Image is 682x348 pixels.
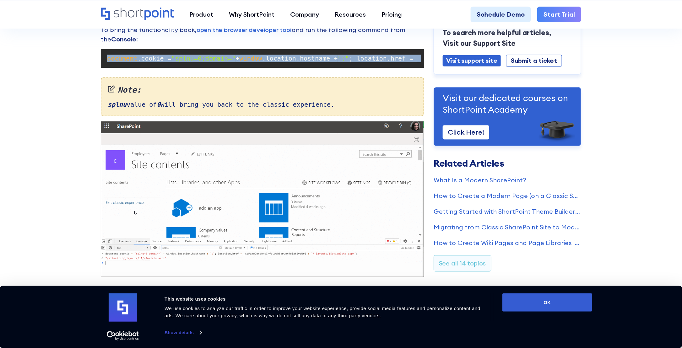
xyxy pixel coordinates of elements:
em: splnu [108,101,127,108]
a: Usercentrics Cookiebot - opens in a new window [95,331,150,340]
span: document [107,55,137,62]
a: How to Create Wiki Pages and Page Libraries in SharePoint [434,238,581,248]
div: Why ShortPoint [229,10,275,19]
em: 0 [157,101,161,108]
a: Click Here! [443,125,489,139]
span: ";" [338,55,349,62]
p: To search more helpful articles, Visit our Support Site [443,27,572,49]
a: Start Trial [537,7,581,22]
a: Visit support site [443,55,501,66]
a: Submit a ticket [506,55,562,67]
div: Resources [335,10,366,19]
span: .location.hostname + [262,55,338,62]
a: Company [283,7,327,22]
p: To bring the functionality back, and run the following command from the : [101,25,424,44]
span: .cookie = [137,55,171,62]
div: Pricing [382,10,402,19]
span: + [235,55,239,62]
a: Schedule Demo [471,7,531,22]
em: Note: [108,84,417,96]
div: This website uses cookies [165,295,488,303]
button: OK [502,293,592,312]
a: How to Create a Modern Page (on a Classic SharePoint Site) [434,191,581,201]
a: See all 14 topics [434,255,491,271]
h3: Related Articles [434,158,581,168]
p: Visit our dedicated courses on ShortPoint Academy [443,92,572,115]
a: Getting Started with ShortPoint Theme Builder - Classic SharePoint Sites (Part 1) [434,207,581,216]
a: Migrating from Classic SharePoint Site to Modern SharePoint Site (SharePoint Online) [434,222,581,232]
a: Why ShortPoint [221,7,283,22]
a: Home [101,8,174,21]
a: Pricing [374,7,410,22]
a: Resources [327,7,374,22]
img: logo [109,293,137,322]
div: value of will bring you back to the classic experience. [101,77,424,116]
span: "splnu=0;domain=" [171,55,236,62]
a: Show details [165,328,202,337]
div: Company [290,10,319,19]
a: What Is a Modern SharePoint? [434,175,581,185]
a: open the browser developer tool [197,26,292,34]
span: ; location.href = _spPageContextInfo.webServerRelativeUrl + [349,55,572,62]
a: Product [182,7,221,22]
span: window [239,55,262,62]
span: We use cookies to analyze our traffic in order to improve your website experience, provide social... [165,306,480,318]
div: Product [190,10,214,19]
strong: Console [111,35,136,43]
